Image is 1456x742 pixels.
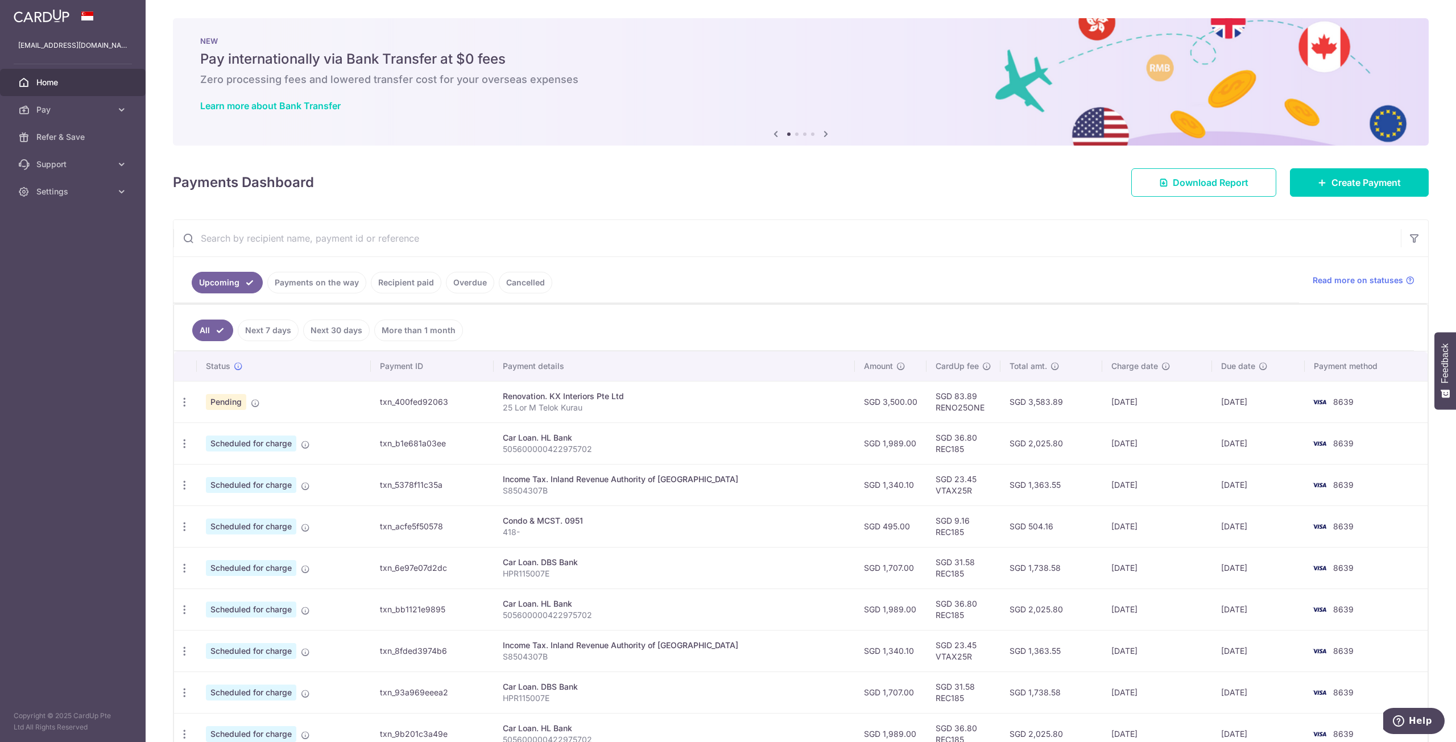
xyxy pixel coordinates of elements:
span: Status [206,360,230,372]
td: txn_93a969eeea2 [371,671,494,713]
div: Car Loan. HL Bank [503,723,846,734]
img: Bank Card [1308,478,1331,492]
td: [DATE] [1102,588,1213,630]
span: Download Report [1173,176,1248,189]
span: Scheduled for charge [206,643,296,659]
span: Scheduled for charge [206,685,296,700]
p: 418- [503,527,846,538]
td: SGD 1,989.00 [855,422,926,464]
p: S8504307B [503,485,846,496]
p: 505600000422975702 [503,610,846,621]
h4: Payments Dashboard [173,172,314,193]
td: SGD 36.80 REC185 [926,588,1000,630]
td: SGD 1,989.00 [855,588,926,630]
td: SGD 31.58 REC185 [926,671,1000,713]
p: 505600000422975702 [503,443,846,455]
td: txn_8fded3974b6 [371,630,494,671]
span: Scheduled for charge [206,436,296,451]
td: [DATE] [1212,422,1304,464]
p: HPR115007E [503,568,846,579]
iframe: Opens a widget where you can find more information [1383,708,1445,736]
td: txn_b1e681a03ee [371,422,494,464]
td: [DATE] [1212,505,1304,547]
td: [DATE] [1102,547,1213,588]
span: Create Payment [1331,176,1401,189]
td: SGD 495.00 [855,505,926,547]
td: SGD 1,340.10 [855,630,926,671]
td: SGD 83.89 RENO25ONE [926,381,1000,422]
p: 25 Lor M Telok Kurau [503,402,846,413]
img: Bank Card [1308,520,1331,533]
td: [DATE] [1102,630,1213,671]
span: 8639 [1333,729,1354,739]
td: [DATE] [1102,464,1213,505]
div: Renovation. KX Interiors Pte Ltd [503,391,846,402]
a: All [192,320,233,341]
td: txn_bb1121e9895 [371,588,494,630]
img: Bank Card [1308,727,1331,741]
img: CardUp [14,9,69,23]
div: Car Loan. HL Bank [503,432,846,443]
a: Read more on statuses [1313,275,1414,286]
a: Recipient paid [371,272,441,293]
td: txn_400fed92063 [371,381,494,422]
a: Download Report [1131,168,1276,197]
td: [DATE] [1102,381,1213,422]
img: Bank Card [1308,561,1331,575]
a: Create Payment [1290,168,1429,197]
span: Total amt. [1010,360,1047,372]
img: Bank Card [1308,437,1331,450]
td: SGD 9.16 REC185 [926,505,1000,547]
span: Scheduled for charge [206,560,296,576]
span: Read more on statuses [1313,275,1403,286]
span: Amount [864,360,893,372]
a: Cancelled [499,272,552,293]
td: SGD 1,738.58 [1000,547,1102,588]
a: Overdue [446,272,494,293]
p: NEW [200,36,1401,45]
span: Feedback [1440,343,1450,383]
span: 8639 [1333,687,1354,697]
span: Home [36,77,111,88]
span: 8639 [1333,646,1354,656]
div: Condo & MCST. 0951 [503,515,846,527]
td: [DATE] [1212,464,1304,505]
span: Scheduled for charge [206,602,296,617]
input: Search by recipient name, payment id or reference [173,220,1401,256]
td: [DATE] [1102,505,1213,547]
td: txn_6e97e07d2dc [371,547,494,588]
span: Charge date [1111,360,1158,372]
td: SGD 36.80 REC185 [926,422,1000,464]
img: Bank Card [1308,603,1331,616]
img: Bank Card [1308,395,1331,409]
span: 8639 [1333,521,1354,531]
p: [EMAIL_ADDRESS][DOMAIN_NAME] [18,40,127,51]
img: Bank Card [1308,686,1331,699]
span: Pay [36,104,111,115]
td: SGD 2,025.80 [1000,588,1102,630]
a: Next 30 days [303,320,370,341]
td: SGD 23.45 VTAX25R [926,630,1000,671]
span: Refer & Save [36,131,111,143]
td: [DATE] [1102,422,1213,464]
div: Income Tax. Inland Revenue Authority of [GEOGRAPHIC_DATA] [503,640,846,651]
td: SGD 1,363.55 [1000,464,1102,505]
h5: Pay internationally via Bank Transfer at $0 fees [200,50,1401,68]
span: 8639 [1333,480,1354,490]
div: Car Loan. DBS Bank [503,681,846,693]
td: SGD 31.58 REC185 [926,547,1000,588]
span: Scheduled for charge [206,519,296,534]
th: Payment details [494,351,855,381]
span: 8639 [1333,397,1354,407]
td: SGD 1,707.00 [855,671,926,713]
span: Support [36,159,111,170]
p: S8504307B [503,651,846,662]
span: CardUp fee [936,360,979,372]
p: HPR115007E [503,693,846,704]
a: Upcoming [192,272,263,293]
td: SGD 23.45 VTAX25R [926,464,1000,505]
td: SGD 3,500.00 [855,381,926,422]
a: Next 7 days [238,320,299,341]
span: 8639 [1333,604,1354,614]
